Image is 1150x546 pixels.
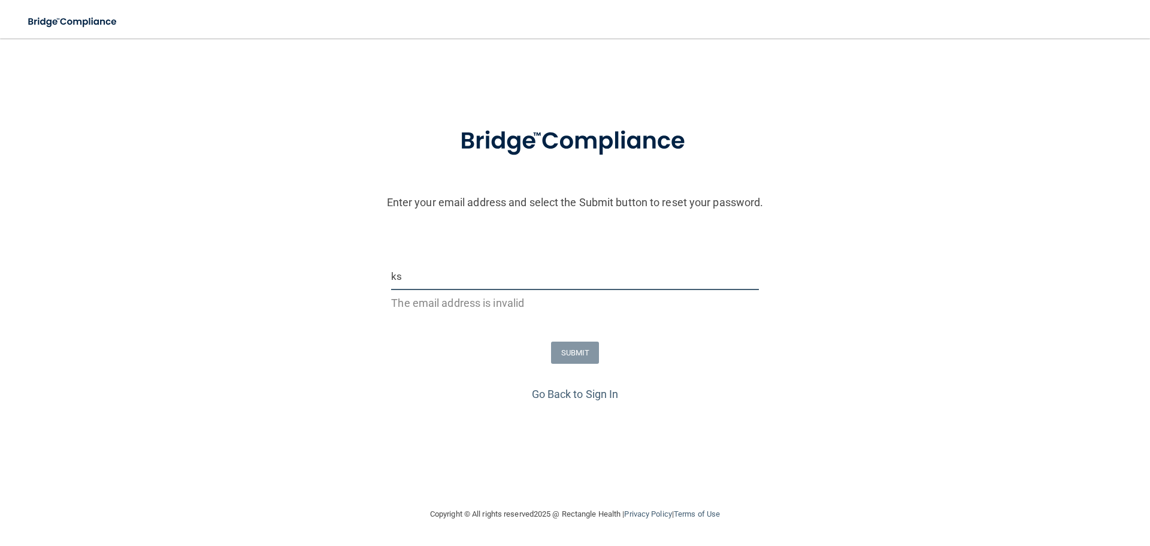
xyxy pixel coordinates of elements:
[551,342,600,364] button: SUBMIT
[18,10,128,34] img: bridge_compliance_login_screen.278c3ca4.svg
[391,293,758,313] p: The email address is invalid
[391,263,758,290] input: Email
[532,388,619,400] a: Go Back to Sign In
[356,495,794,533] div: Copyright © All rights reserved 2025 @ Rectangle Health | |
[624,509,671,518] a: Privacy Policy
[674,509,720,518] a: Terms of Use
[435,110,715,173] img: bridge_compliance_login_screen.278c3ca4.svg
